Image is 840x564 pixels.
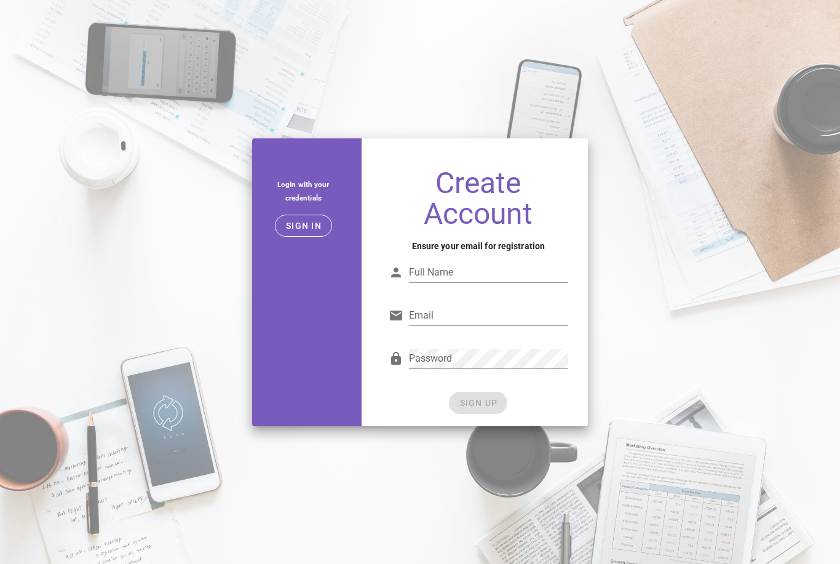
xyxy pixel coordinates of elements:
[777,485,834,542] iframe: Tidio Chat
[389,168,568,229] h1: Create Account
[275,215,332,237] button: Sign in
[285,221,322,231] span: Sign in
[262,178,344,205] h5: Login with your credentials
[389,239,568,253] h4: Ensure your email for registration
